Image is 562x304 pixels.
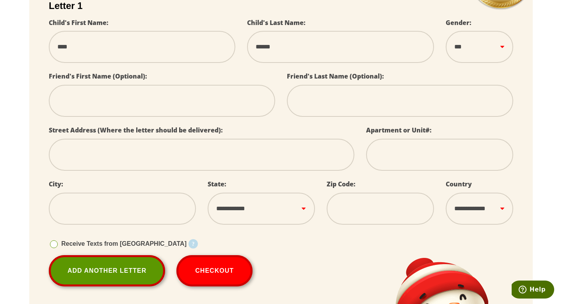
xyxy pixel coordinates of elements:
[49,180,63,188] label: City:
[49,18,108,27] label: Child's First Name:
[61,240,187,247] span: Receive Texts from [GEOGRAPHIC_DATA]
[49,255,165,286] a: Add Another Letter
[327,180,356,188] label: Zip Code:
[287,72,384,80] label: Friend's Last Name (Optional):
[176,255,253,286] button: Checkout
[446,18,471,27] label: Gender:
[512,281,554,300] iframe: Opens a widget where you can find more information
[446,180,472,188] label: Country
[247,18,306,27] label: Child's Last Name:
[49,0,513,11] h2: Letter 1
[366,126,432,134] label: Apartment or Unit#:
[208,180,226,188] label: State:
[49,72,147,80] label: Friend's First Name (Optional):
[49,126,223,134] label: Street Address (Where the letter should be delivered):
